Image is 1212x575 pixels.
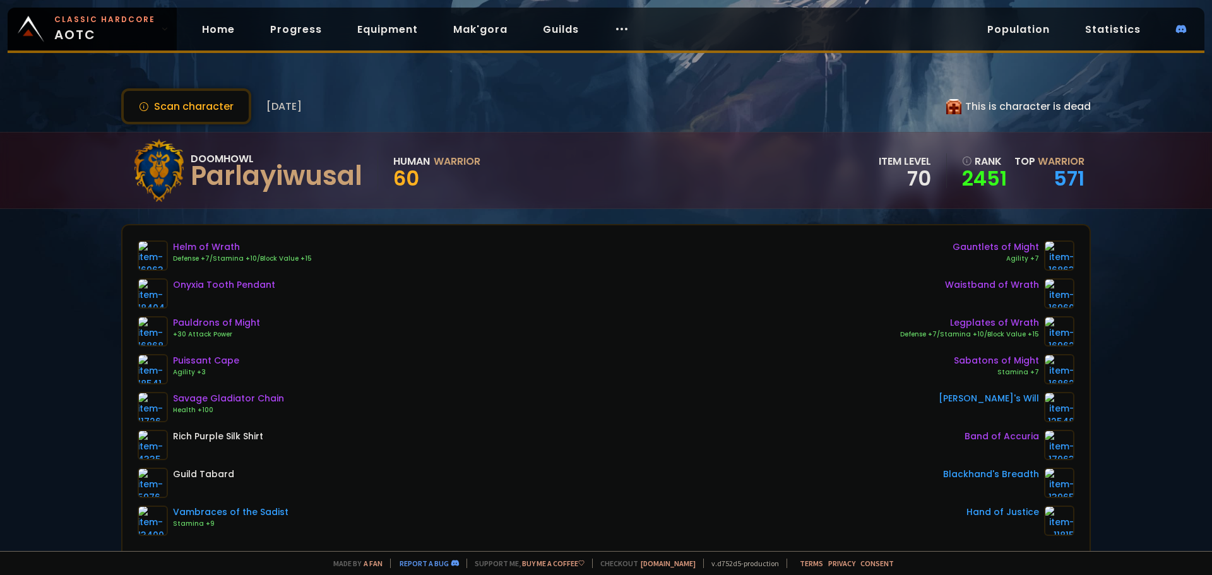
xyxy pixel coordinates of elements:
a: Buy me a coffee [522,559,585,568]
span: [DATE] [266,98,302,114]
a: Equipment [347,16,428,42]
img: item-17063 [1044,430,1074,460]
a: Classic HardcoreAOTC [8,8,177,50]
img: item-16962 [1044,316,1074,347]
img: item-11726 [138,392,168,422]
span: Warrior [1038,154,1084,169]
a: a fan [364,559,383,568]
img: item-16960 [1044,278,1074,309]
img: item-12548 [1044,392,1074,422]
div: Vambraces of the Sadist [173,506,288,519]
img: item-5976 [138,468,168,498]
img: item-11815 [1044,506,1074,536]
div: Stamina +9 [173,519,288,529]
span: 60 [393,164,419,193]
div: Rich Purple Silk Shirt [173,430,263,443]
a: Privacy [828,559,855,568]
div: +30 Attack Power [173,329,260,340]
a: [DOMAIN_NAME] [641,559,696,568]
div: Defense +7/Stamina +10/Block Value +15 [900,329,1039,340]
img: item-13400 [138,506,168,536]
a: Report a bug [400,559,449,568]
img: item-16863 [1044,240,1074,271]
img: item-16963 [138,240,168,271]
div: item level [879,153,931,169]
button: Scan character [121,88,251,124]
div: 70 [879,169,931,188]
div: Health +100 [173,405,284,415]
span: Checkout [592,559,696,568]
div: Helm of Wrath [173,240,312,254]
div: Top [1014,153,1084,169]
div: Pauldrons of Might [173,316,260,329]
div: Doomhowl [191,151,362,167]
div: Hand of Justice [966,506,1039,519]
div: Onyxia Tooth Pendant [173,278,275,292]
img: item-16868 [138,316,168,347]
img: item-4335 [138,430,168,460]
img: item-18541 [138,354,168,384]
div: Waistband of Wrath [945,278,1039,292]
div: This is character is dead [946,98,1091,114]
a: Home [192,16,245,42]
div: Blackhand's Breadth [943,468,1039,481]
a: 2451 [962,169,1007,188]
div: Legplates of Wrath [900,316,1039,329]
div: Defense +7/Stamina +10/Block Value +15 [173,254,312,264]
div: Agility +3 [173,367,239,377]
a: Progress [260,16,332,42]
span: AOTC [54,14,155,44]
div: Gauntlets of Might [953,240,1039,254]
span: v. d752d5 - production [703,559,779,568]
a: 571 [1054,164,1084,193]
div: Agility +7 [953,254,1039,264]
div: Human [393,153,430,169]
span: Support me, [466,559,585,568]
a: Terms [800,559,823,568]
div: rank [962,153,1007,169]
img: item-18404 [138,278,168,309]
a: Population [977,16,1060,42]
span: Made by [326,559,383,568]
div: Savage Gladiator Chain [173,392,284,405]
div: Sabatons of Might [954,354,1039,367]
div: Stamina +7 [954,367,1039,377]
div: [PERSON_NAME]'s Will [939,392,1039,405]
a: Mak'gora [443,16,518,42]
a: Statistics [1075,16,1151,42]
div: Band of Accuria [965,430,1039,443]
div: Warrior [434,153,480,169]
div: Parlayiwusal [191,167,362,186]
a: Guilds [533,16,589,42]
div: Puissant Cape [173,354,239,367]
small: Classic Hardcore [54,14,155,25]
img: item-13965 [1044,468,1074,498]
div: Guild Tabard [173,468,234,481]
img: item-16862 [1044,354,1074,384]
a: Consent [860,559,894,568]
